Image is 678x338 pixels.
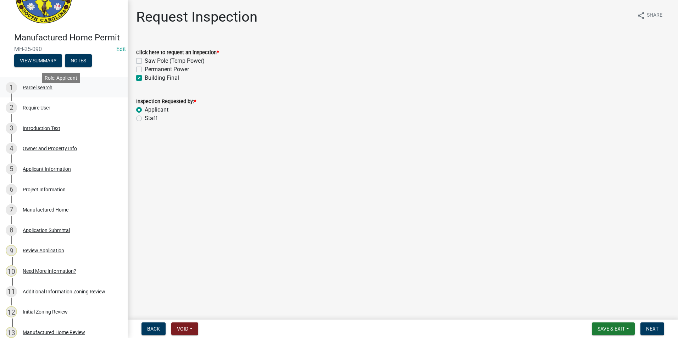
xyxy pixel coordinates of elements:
[14,46,113,52] span: MH-25-090
[647,11,662,20] span: Share
[637,11,645,20] i: share
[6,82,17,93] div: 1
[23,187,66,192] div: Project Information
[23,248,64,253] div: Review Application
[6,184,17,195] div: 6
[145,114,157,123] label: Staff
[141,322,166,335] button: Back
[646,326,658,332] span: Next
[136,50,219,55] label: Click here to request an inspection
[592,322,635,335] button: Save & Exit
[145,57,205,65] label: Saw Pole (Temp Power)
[136,99,196,104] label: Inspection Requested by:
[23,269,76,274] div: Need More Information?
[640,322,664,335] button: Next
[6,204,17,215] div: 7
[14,54,62,67] button: View Summary
[171,322,198,335] button: Void
[145,74,179,82] label: Building Final
[145,106,168,114] label: Applicant
[6,327,17,338] div: 13
[23,126,60,131] div: Introduction Text
[6,143,17,154] div: 4
[136,9,257,26] h1: Request Inspection
[23,207,68,212] div: Manufactured Home
[6,102,17,113] div: 2
[116,46,126,52] a: Edit
[6,245,17,256] div: 9
[14,58,62,64] wm-modal-confirm: Summary
[631,9,668,22] button: shareShare
[23,85,52,90] div: Parcel search
[65,58,92,64] wm-modal-confirm: Notes
[147,326,160,332] span: Back
[6,163,17,175] div: 5
[23,309,68,314] div: Initial Zoning Review
[6,265,17,277] div: 10
[177,326,188,332] span: Void
[145,65,189,74] label: Permanent Power
[6,123,17,134] div: 3
[23,105,50,110] div: Require User
[6,306,17,317] div: 12
[23,228,70,233] div: Application Submittal
[65,54,92,67] button: Notes
[6,225,17,236] div: 8
[14,33,122,43] h4: Manufactured Home Permit
[42,73,80,83] div: Role: Applicant
[23,167,71,171] div: Applicant Information
[116,46,126,52] wm-modal-confirm: Edit Application Number
[23,330,85,335] div: Manufactured Home Review
[598,326,625,332] span: Save & Exit
[23,146,77,151] div: Owner and Property Info
[6,286,17,297] div: 11
[23,289,105,294] div: Additional Information Zoning Review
